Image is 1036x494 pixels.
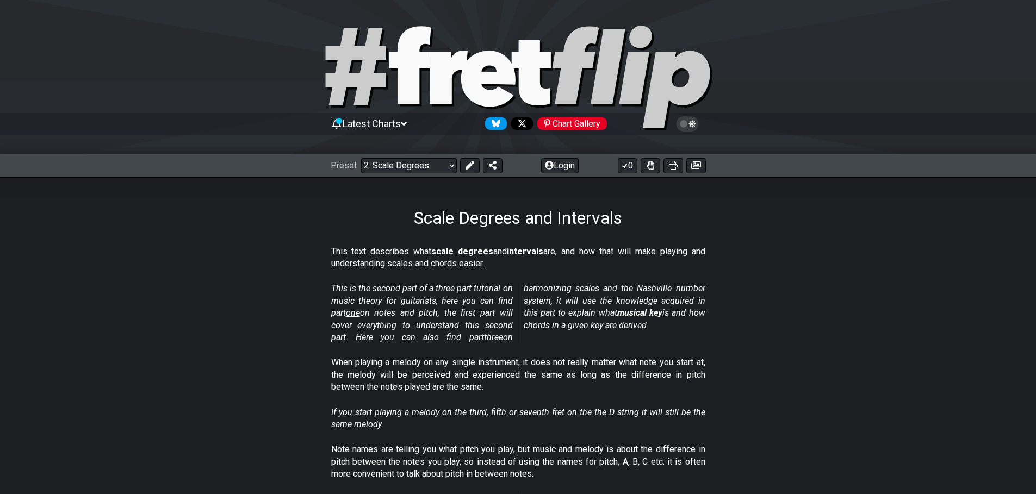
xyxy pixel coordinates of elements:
p: When playing a melody on any single instrument, it does not really matter what note you start at,... [331,357,705,393]
select: Preset [361,158,457,173]
a: Follow #fretflip at Bluesky [481,117,507,130]
strong: intervals [507,246,543,257]
a: #fretflip at Pinterest [533,117,607,130]
span: Toggle light / dark theme [681,119,694,129]
a: Follow #fretflip at X [507,117,533,130]
em: This is the second part of a three part tutorial on music theory for guitarists, here you can fin... [331,283,705,342]
div: Chart Gallery [537,117,607,130]
button: Print [663,158,683,173]
span: Preset [331,160,357,171]
button: Edit Preset [460,158,480,173]
button: 0 [618,158,637,173]
span: Latest Charts [343,118,401,129]
p: Note names are telling you what pitch you play, but music and melody is about the difference in p... [331,443,705,480]
button: Create image [686,158,706,173]
button: Login [541,158,579,173]
em: If you start playing a melody on the third, fifth or seventh fret on the the D string it will sti... [331,407,705,429]
span: three [484,332,503,342]
h1: Scale Degrees and Intervals [414,208,622,228]
button: Share Preset [483,158,503,173]
strong: musical key [617,308,662,318]
span: one [346,308,360,318]
strong: scale degrees [431,246,493,257]
p: This text describes what and are, and how that will make playing and understanding scales and cho... [331,246,705,270]
button: Toggle Dexterity for all fretkits [641,158,660,173]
